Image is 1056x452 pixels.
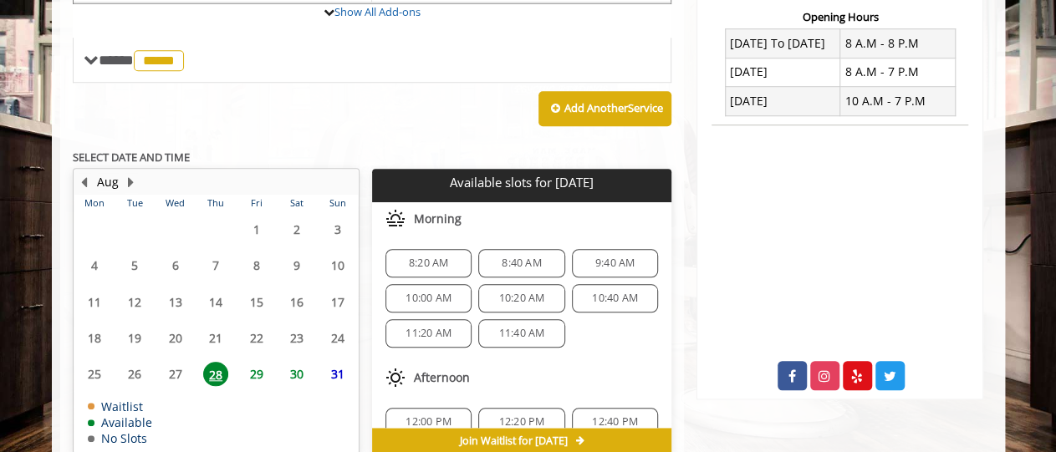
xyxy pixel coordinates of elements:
img: morning slots [385,209,406,229]
span: 10:40 AM [592,292,638,305]
th: Thu [196,195,236,211]
img: afternoon slots [385,368,406,388]
p: Available slots for [DATE] [379,175,665,190]
button: Previous Month [78,173,91,191]
div: 10:40 AM [572,284,658,312]
div: 11:40 AM [478,319,564,348]
td: 8 A.M - 8 P.M [840,29,956,58]
td: [DATE] [725,87,840,115]
span: 11:20 AM [406,327,451,340]
b: Add Another Service [564,100,663,115]
td: Select day28 [196,356,236,392]
span: Join Waitlist for [DATE] [459,434,567,448]
div: 12:00 PM [385,408,472,436]
button: Add AnotherService [538,91,671,126]
b: SELECT DATE AND TIME [73,150,190,165]
div: 10:20 AM [478,284,564,312]
th: Fri [236,195,276,211]
td: [DATE] To [DATE] [725,29,840,58]
td: Available [88,416,152,429]
span: Morning [414,212,462,226]
button: Aug [97,173,119,191]
span: 31 [325,362,350,386]
th: Tue [115,195,155,211]
span: 12:00 PM [406,415,451,429]
td: [DATE] [725,58,840,86]
td: Select day31 [317,356,358,392]
span: 12:40 PM [592,415,638,429]
span: Afternoon [414,371,470,384]
span: 12:20 PM [499,415,545,429]
th: Mon [74,195,115,211]
div: 12:20 PM [478,408,564,436]
span: 8:20 AM [409,256,448,270]
span: 29 [244,362,269,386]
div: 9:40 AM [572,249,658,277]
span: 10:20 AM [499,292,545,305]
div: 10:00 AM [385,284,472,312]
div: 12:40 PM [572,408,658,436]
div: 11:20 AM [385,319,472,348]
div: 8:20 AM [385,249,472,277]
h3: Opening Hours [712,11,968,23]
td: No Slots [88,432,152,444]
th: Wed [155,195,195,211]
span: 10:00 AM [406,292,451,305]
td: Select day29 [236,356,276,392]
td: Select day30 [277,356,317,392]
td: Waitlist [88,400,152,413]
td: 10 A.M - 7 P.M [840,87,956,115]
th: Sat [277,195,317,211]
button: Next Month [125,173,138,191]
th: Sun [317,195,358,211]
span: 28 [203,362,228,386]
span: 11:40 AM [499,327,545,340]
span: 30 [284,362,309,386]
td: 8 A.M - 7 P.M [840,58,956,86]
div: 8:40 AM [478,249,564,277]
a: Show All Add-ons [334,4,421,19]
span: 8:40 AM [502,256,541,270]
span: 9:40 AM [595,256,635,270]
